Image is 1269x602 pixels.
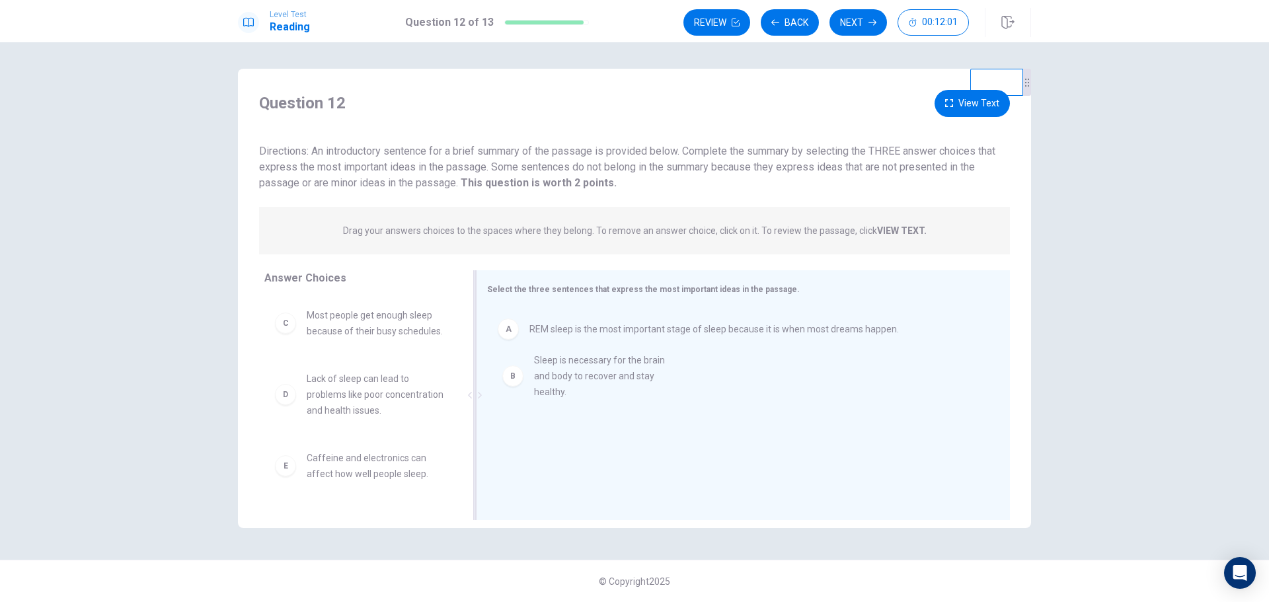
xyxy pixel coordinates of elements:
[922,17,958,28] span: 00:12:01
[343,225,927,236] p: Drag your answers choices to the spaces where they belong. To remove an answer choice, click on i...
[259,93,346,114] h4: Question 12
[487,285,800,294] span: Select the three sentences that express the most important ideas in the passage.
[270,19,310,35] h1: Reading
[829,9,887,36] button: Next
[270,10,310,19] span: Level Test
[877,225,927,236] strong: VIEW TEXT.
[259,145,995,189] span: Directions: An introductory sentence for a brief summary of the passage is provided below. Comple...
[405,15,494,30] h1: Question 12 of 13
[683,9,750,36] button: Review
[264,272,346,284] span: Answer Choices
[898,9,969,36] button: 00:12:01
[761,9,819,36] button: Back
[935,90,1010,117] button: View Text
[1224,557,1256,589] div: Open Intercom Messenger
[458,176,617,189] strong: This question is worth 2 points.
[599,576,670,587] span: © Copyright 2025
